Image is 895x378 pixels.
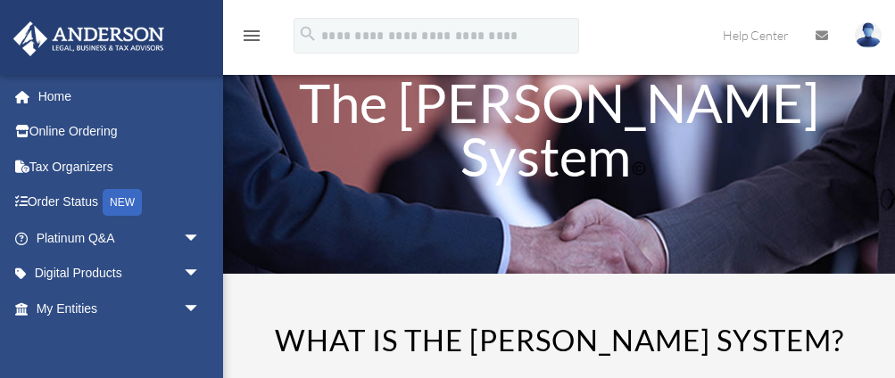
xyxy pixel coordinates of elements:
[12,149,228,185] a: Tax Organizers
[12,114,228,150] a: Online Ordering
[103,189,142,216] div: NEW
[183,220,219,257] span: arrow_drop_down
[12,220,228,256] a: Platinum Q&Aarrow_drop_down
[183,291,219,327] span: arrow_drop_down
[298,24,318,44] i: search
[12,291,228,326] a: My Entitiesarrow_drop_down
[241,25,262,46] i: menu
[12,185,228,221] a: Order StatusNEW
[12,78,228,114] a: Home
[241,31,262,46] a: menu
[8,21,170,56] img: Anderson Advisors Platinum Portal
[855,22,882,48] img: User Pic
[183,256,219,292] span: arrow_drop_down
[12,256,228,292] a: Digital Productsarrow_drop_down
[275,322,844,357] span: WHAT IS THE [PERSON_NAME] SYSTEM?
[290,76,827,192] h1: The [PERSON_NAME] System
